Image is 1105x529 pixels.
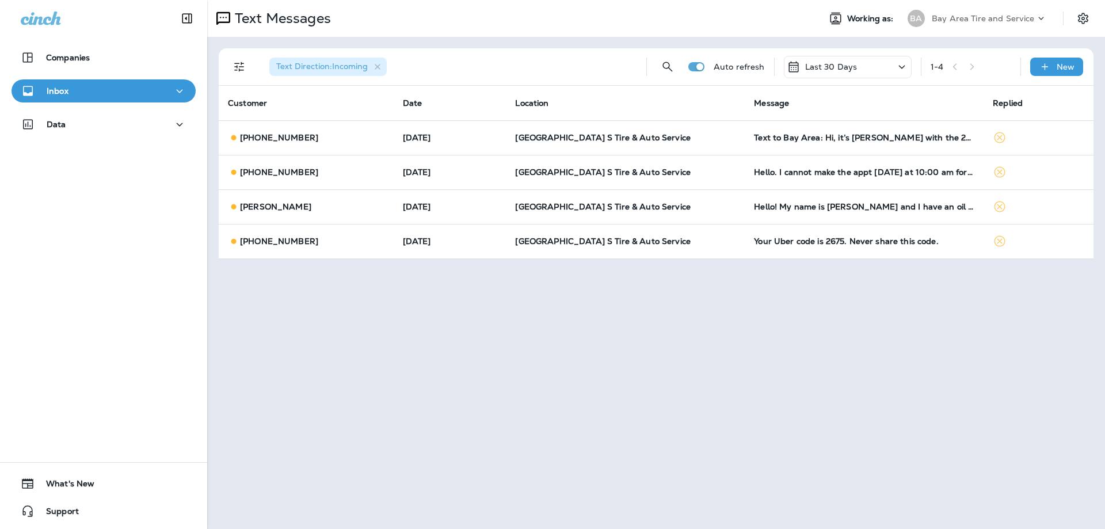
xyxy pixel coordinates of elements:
[12,79,196,102] button: Inbox
[240,202,311,211] p: [PERSON_NAME]
[230,10,331,27] p: Text Messages
[12,46,196,69] button: Companies
[240,168,318,177] p: [PHONE_NUMBER]
[12,500,196,523] button: Support
[515,167,690,177] span: [GEOGRAPHIC_DATA] S Tire & Auto Service
[993,98,1023,108] span: Replied
[908,10,925,27] div: BA
[932,14,1035,23] p: Bay Area Tire and Service
[714,62,765,71] p: Auto refresh
[403,98,422,108] span: Date
[228,98,267,108] span: Customer
[403,202,497,211] p: Sep 14, 2025 08:21 PM
[46,53,90,62] p: Companies
[171,7,203,30] button: Collapse Sidebar
[240,133,318,142] p: [PHONE_NUMBER]
[1057,62,1074,71] p: New
[847,14,896,24] span: Working as:
[515,236,690,246] span: [GEOGRAPHIC_DATA] S Tire & Auto Service
[403,168,497,177] p: Sep 15, 2025 03:19 PM
[754,237,974,246] div: Your Uber code is 2675. Never share this code.
[656,55,679,78] button: Search Messages
[47,120,66,129] p: Data
[1073,8,1093,29] button: Settings
[35,479,94,493] span: What's New
[35,507,79,520] span: Support
[805,62,858,71] p: Last 30 Days
[228,55,251,78] button: Filters
[515,132,690,143] span: [GEOGRAPHIC_DATA] S Tire & Auto Service
[515,98,548,108] span: Location
[240,237,318,246] p: [PHONE_NUMBER]
[403,133,497,142] p: Sep 16, 2025 07:54 AM
[12,113,196,136] button: Data
[12,472,196,495] button: What's New
[754,168,974,177] div: Hello. I cannot make the appt tomorrow at 10:00 am for oil change.
[754,202,974,211] div: Hello! My name is Magdalena and I have an oil change & all 4 tire replacement for my 2017 Honda A...
[754,98,789,108] span: Message
[269,58,387,76] div: Text Direction:Incoming
[515,201,690,212] span: [GEOGRAPHIC_DATA] S Tire & Auto Service
[47,86,68,96] p: Inbox
[403,237,497,246] p: Sep 13, 2025 11:51 AM
[931,62,943,71] div: 1 - 4
[276,61,368,71] span: Text Direction : Incoming
[754,133,974,142] div: Text to Bay Area: Hi, it’s Dan Landry with the 2019 Impreza, we’ve owned it since new. Never in a...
